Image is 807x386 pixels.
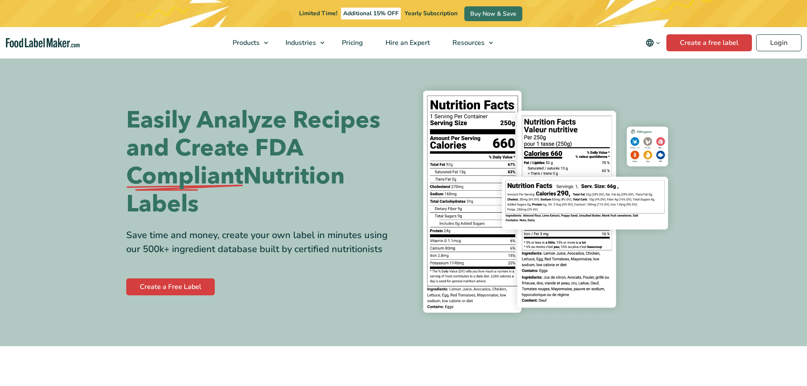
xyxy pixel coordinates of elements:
[666,34,752,51] a: Create a free label
[383,38,431,47] span: Hire an Expert
[126,106,397,218] h1: Easily Analyze Recipes and Create FDA Nutrition Labels
[230,38,261,47] span: Products
[464,6,522,21] a: Buy Now & Save
[339,38,364,47] span: Pricing
[640,34,666,51] button: Change language
[275,27,329,58] a: Industries
[126,228,397,256] div: Save time and money, create your own label in minutes using our 500k+ ingredient database built b...
[441,27,497,58] a: Resources
[756,34,801,51] a: Login
[283,38,317,47] span: Industries
[299,9,337,17] span: Limited Time!
[374,27,439,58] a: Hire an Expert
[341,8,401,19] span: Additional 15% OFF
[126,162,243,190] span: Compliant
[126,278,215,295] a: Create a Free Label
[450,38,485,47] span: Resources
[331,27,372,58] a: Pricing
[405,9,458,17] span: Yearly Subscription
[6,38,80,48] a: Food Label Maker homepage
[222,27,272,58] a: Products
